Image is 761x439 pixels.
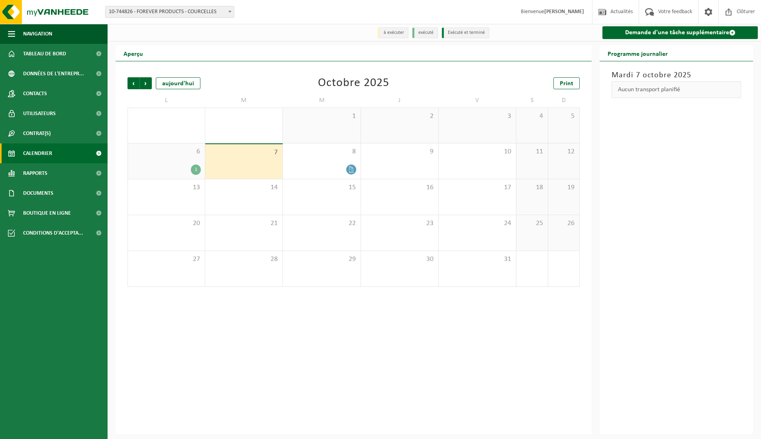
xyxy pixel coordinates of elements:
[191,165,201,175] div: 1
[132,219,201,228] span: 20
[287,219,356,228] span: 22
[443,147,512,156] span: 10
[156,77,200,89] div: aujourd'hui
[287,255,356,264] span: 29
[283,93,361,108] td: M
[600,45,676,61] h2: Programme journalier
[544,9,584,15] strong: [PERSON_NAME]
[378,27,408,38] li: à exécuter
[560,80,573,87] span: Print
[361,93,439,108] td: J
[552,112,575,121] span: 5
[318,77,389,89] div: Octobre 2025
[443,112,512,121] span: 3
[116,45,151,61] h2: Aperçu
[553,77,580,89] a: Print
[23,163,47,183] span: Rapports
[209,255,279,264] span: 28
[209,219,279,228] span: 21
[365,255,434,264] span: 30
[365,112,434,121] span: 2
[23,143,52,163] span: Calendrier
[365,147,434,156] span: 9
[365,219,434,228] span: 23
[443,255,512,264] span: 31
[612,69,741,81] h3: Mardi 7 octobre 2025
[209,183,279,192] span: 14
[23,104,56,123] span: Utilisateurs
[439,93,516,108] td: V
[23,44,66,64] span: Tableau de bord
[132,255,201,264] span: 27
[516,93,548,108] td: S
[602,26,758,39] a: Demande d'une tâche supplémentaire
[23,64,84,84] span: Données de l'entrepr...
[105,6,234,18] span: 10-744826 - FOREVER PRODUCTS - COURCELLES
[132,147,201,156] span: 6
[520,112,543,121] span: 4
[548,93,580,108] td: D
[127,77,139,89] span: Précédent
[127,93,205,108] td: L
[412,27,438,38] li: exécuté
[287,112,356,121] span: 1
[23,123,51,143] span: Contrat(s)
[443,183,512,192] span: 17
[442,27,489,38] li: Exécuté et terminé
[520,219,543,228] span: 25
[520,183,543,192] span: 18
[520,147,543,156] span: 11
[209,148,279,157] span: 7
[23,183,53,203] span: Documents
[106,6,234,18] span: 10-744826 - FOREVER PRODUCTS - COURCELLES
[287,183,356,192] span: 15
[23,203,71,223] span: Boutique en ligne
[443,219,512,228] span: 24
[287,147,356,156] span: 8
[365,183,434,192] span: 16
[23,223,83,243] span: Conditions d'accepta...
[23,84,47,104] span: Contacts
[23,24,52,44] span: Navigation
[140,77,152,89] span: Suivant
[132,183,201,192] span: 13
[552,183,575,192] span: 19
[552,147,575,156] span: 12
[612,81,741,98] div: Aucun transport planifié
[552,219,575,228] span: 26
[205,93,283,108] td: M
